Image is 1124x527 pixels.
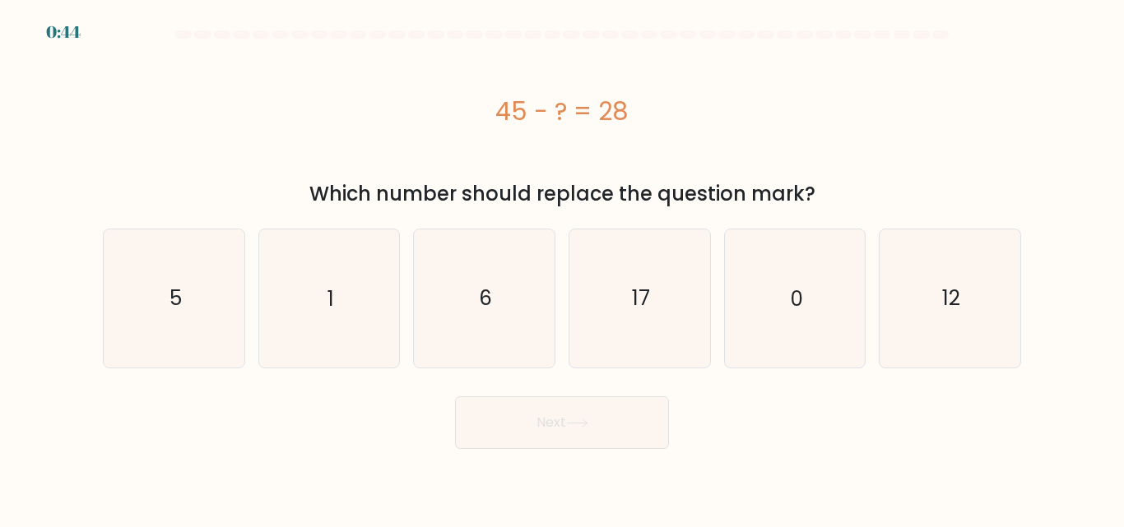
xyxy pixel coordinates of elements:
text: 12 [942,284,960,312]
text: 0 [790,284,803,312]
div: 0:44 [46,20,81,44]
text: 1 [327,284,334,312]
text: 5 [169,284,181,312]
text: 17 [632,284,650,312]
div: Which number should replace the question mark? [113,179,1011,209]
text: 6 [479,284,492,312]
div: 45 - ? = 28 [103,93,1021,130]
button: Next [455,396,669,449]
